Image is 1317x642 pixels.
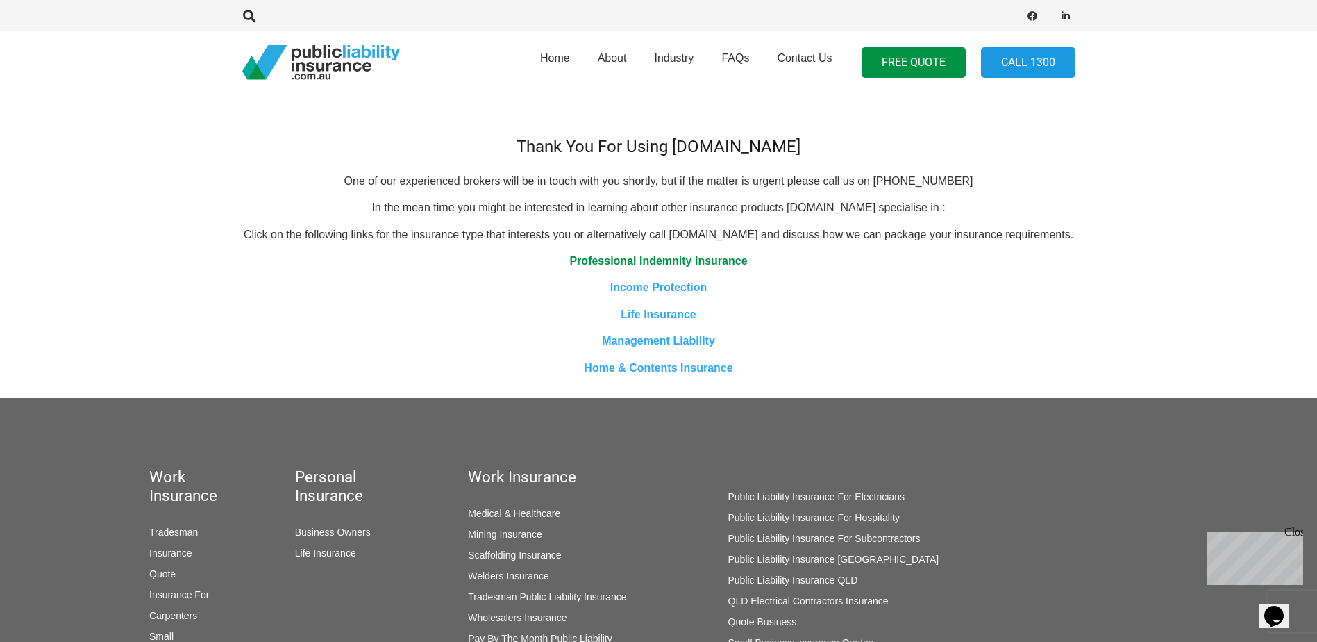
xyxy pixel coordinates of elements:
[468,468,648,486] h5: Work Insurance
[242,45,400,80] a: pli_logotransparent
[295,468,389,505] h5: Personal Insurance
[728,533,921,544] a: Public Liability Insurance For Subcontractors
[610,281,707,293] a: Income Protection
[468,612,567,623] a: Wholesalers Insurance
[242,200,1075,215] p: In the mean time you might be interested in learning about other insurance products [DOMAIN_NAME]...
[1202,526,1303,585] iframe: chat widget
[640,27,707,98] a: Industry
[728,491,905,502] a: Public Liability Insurance For Electricians
[236,10,264,22] a: Search
[862,47,966,79] a: FREE QUOTE
[728,575,858,586] a: Public Liability Insurance QLD
[728,554,939,565] a: Public Liability Insurance [GEOGRAPHIC_DATA]
[728,595,889,607] a: QLD Electrical Contractors Insurance
[981,47,1075,79] a: Call 1300
[540,52,570,64] span: Home
[1023,6,1042,26] a: Facebook
[621,308,696,320] a: Life Insurance
[149,589,209,621] a: Insurance For Carpenters
[728,512,900,523] a: Public Liability Insurance For Hospitality
[584,362,732,374] a: Home & Contents Insurance
[468,508,560,519] a: Medical & Healthcare
[468,570,548,582] a: Welders Insurance
[654,52,694,64] span: Industry
[468,529,542,540] a: Mining Insurance
[721,52,749,64] span: FAQs
[242,227,1075,242] p: Click on the following links for the insurance type that interests you or alternatively call [DOM...
[149,527,198,579] a: Tradesman Insurance Quote
[602,335,715,347] a: Management Liability
[707,27,763,98] a: FAQs
[728,616,797,627] a: Quote Business
[295,527,371,559] a: Business Owners Life Insurance
[763,27,846,98] a: Contact Us
[149,468,215,505] h5: Work Insurance
[468,550,561,561] a: Scaffolding Insurance
[242,174,1075,189] p: One of our experienced brokers will be in touch with you shortly, but if the matter is urgent ple...
[1259,586,1303,628] iframe: chat widget
[777,52,832,64] span: Contact Us
[526,27,584,98] a: Home
[728,468,995,486] h5: Work Insurance
[6,6,96,101] div: Chat live with an agent now!Close
[242,137,1075,157] h4: Thank You For Using [DOMAIN_NAME]
[584,27,641,98] a: About
[1056,6,1075,26] a: LinkedIn
[468,591,626,602] a: Tradesman Public Liability Insurance
[569,255,747,267] a: Professional Indemnity Insurance
[598,52,627,64] span: About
